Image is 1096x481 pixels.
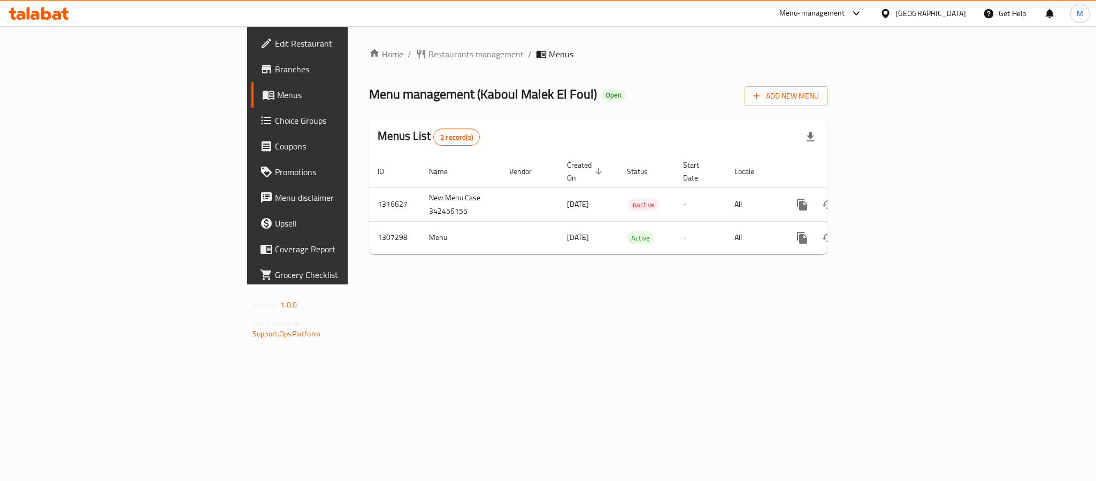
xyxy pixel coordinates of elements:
span: Get support on: [252,316,302,330]
a: Upsell [251,211,430,236]
div: Export file [798,124,823,150]
span: Created On [567,159,606,184]
span: M [1077,7,1083,19]
span: Upsell [275,217,421,230]
span: Grocery Checklist [275,268,421,281]
a: Menus [251,82,430,108]
span: Name [429,165,462,178]
div: Inactive [627,198,659,211]
span: Version: [252,298,279,312]
td: - [675,187,726,221]
div: Total records count [433,129,480,146]
span: Menus [549,48,573,61]
span: ID [378,165,398,178]
th: Actions [781,155,901,188]
a: Coupons [251,133,430,159]
div: Active [627,231,654,244]
span: [DATE] [567,230,589,244]
button: more [790,225,815,251]
span: Inactive [627,199,659,211]
span: Menu disclaimer [275,191,421,204]
a: Edit Restaurant [251,31,430,56]
span: Branches [275,63,421,76]
li: / [528,48,532,61]
table: enhanced table [369,155,901,254]
a: Grocery Checklist [251,262,430,288]
span: Choice Groups [275,114,421,127]
span: Menu management ( Kaboul Malek El Foul ) [369,82,597,106]
span: Vendor [509,165,546,178]
button: Add New Menu [745,86,827,106]
a: Restaurants management [416,48,524,61]
h2: Menus List [378,128,480,146]
td: All [726,187,781,221]
div: Menu-management [779,7,845,20]
span: Coupons [275,140,421,153]
a: Support.OpsPlatform [252,327,320,341]
td: All [726,221,781,254]
td: New Menu Case 342456155 [420,187,501,221]
button: Change Status [815,192,841,217]
div: Open [601,89,626,102]
td: - [675,221,726,254]
span: 2 record(s) [434,132,479,142]
a: Menu disclaimer [251,185,430,211]
span: Locale [734,165,768,178]
span: Status [627,165,662,178]
span: Coverage Report [275,243,421,255]
a: Coverage Report [251,236,430,262]
a: Promotions [251,159,430,185]
span: Add New Menu [753,89,819,103]
span: [DATE] [567,197,589,211]
a: Choice Groups [251,108,430,133]
button: more [790,192,815,217]
span: Open [601,91,626,100]
a: Branches [251,56,430,82]
span: Promotions [275,166,421,178]
nav: breadcrumb [369,48,827,61]
span: Edit Restaurant [275,37,421,50]
td: Menu [420,221,501,254]
span: Active [627,232,654,244]
span: Start Date [683,159,713,184]
span: Restaurants management [428,48,524,61]
span: Menus [277,88,421,101]
button: Change Status [815,225,841,251]
span: 1.0.0 [280,298,297,312]
div: [GEOGRAPHIC_DATA] [895,7,966,19]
